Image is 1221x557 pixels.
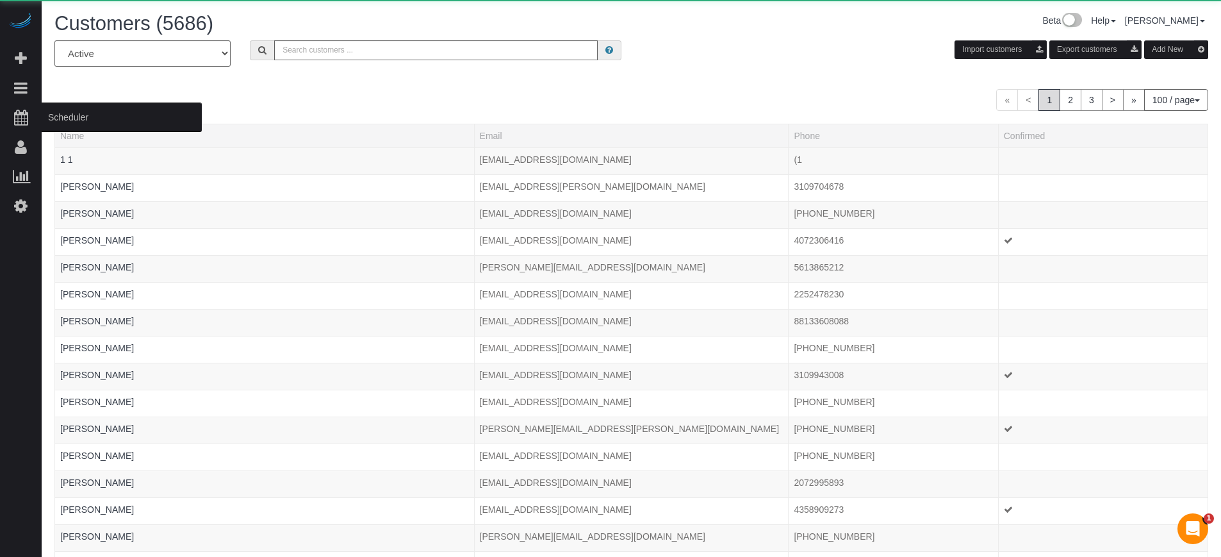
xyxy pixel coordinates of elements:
a: > [1102,89,1124,111]
td: Name [55,363,475,390]
td: Email [474,444,789,470]
td: Email [474,363,789,390]
td: Phone [789,147,998,174]
td: Confirmed [998,147,1208,174]
a: [PERSON_NAME] [60,478,134,488]
td: Confirmed [998,497,1208,524]
a: [PERSON_NAME] [60,343,134,353]
span: Scheduler [42,103,202,132]
a: [PERSON_NAME] [60,370,134,380]
a: [PERSON_NAME] [60,451,134,461]
td: Confirmed [998,282,1208,309]
td: Confirmed [998,444,1208,470]
button: 100 / page [1144,89,1208,111]
td: Phone [789,174,998,201]
div: Tags [60,408,469,412]
div: Tags [60,462,469,465]
td: Confirmed [998,174,1208,201]
td: Name [55,390,475,417]
td: Confirmed [998,363,1208,390]
a: [PERSON_NAME] [60,289,134,299]
td: Phone [789,228,998,255]
th: Email [474,124,789,147]
a: [PERSON_NAME] [60,181,134,192]
td: Name [55,524,475,551]
td: Email [474,255,789,282]
span: 1 [1204,513,1214,524]
a: 3 [1081,89,1102,111]
div: Tags [60,301,469,304]
td: Confirmed [998,524,1208,551]
img: Automaid Logo [8,13,33,31]
span: < [1017,89,1039,111]
div: Tags [60,435,469,438]
td: Phone [789,390,998,417]
td: Phone [789,470,998,497]
div: Tags [60,543,469,546]
a: Beta [1042,15,1082,26]
div: Tags [60,247,469,250]
td: Phone [789,336,998,363]
td: Confirmed [998,417,1208,444]
td: Email [474,228,789,255]
th: Phone [789,124,998,147]
td: Name [55,417,475,444]
span: Customers (5686) [54,12,213,35]
td: Email [474,201,789,228]
td: Confirmed [998,390,1208,417]
div: Tags [60,489,469,492]
td: Phone [789,282,998,309]
a: [PERSON_NAME] [60,235,134,245]
td: Email [474,174,789,201]
div: Tags [60,328,469,331]
div: Tags [60,166,469,169]
a: 1 1 [60,154,72,165]
a: 2 [1060,89,1081,111]
button: Import customers [955,40,1047,59]
td: Confirmed [998,309,1208,336]
td: Phone [789,417,998,444]
td: Email [474,282,789,309]
td: Email [474,309,789,336]
td: Name [55,444,475,470]
td: Phone [789,255,998,282]
td: Name [55,228,475,255]
a: Help [1091,15,1116,26]
td: Name [55,255,475,282]
nav: Pagination navigation [996,89,1208,111]
button: Export customers [1049,40,1142,59]
td: Name [55,174,475,201]
td: Email [474,390,789,417]
td: Name [55,336,475,363]
button: Add New [1144,40,1208,59]
td: Name [55,470,475,497]
a: [PERSON_NAME] [60,531,134,542]
div: Tags [60,516,469,519]
td: Confirmed [998,255,1208,282]
div: Tags [60,381,469,385]
td: Phone [789,497,998,524]
td: Name [55,201,475,228]
td: Email [474,147,789,174]
td: Name [55,282,475,309]
a: [PERSON_NAME] [60,316,134,326]
td: Confirmed [998,228,1208,255]
td: Confirmed [998,470,1208,497]
th: Confirmed [998,124,1208,147]
a: [PERSON_NAME] [60,424,134,434]
td: Email [474,417,789,444]
input: Search customers ... [274,40,598,60]
a: [PERSON_NAME] [60,208,134,219]
a: [PERSON_NAME] [60,397,134,407]
td: Name [55,309,475,336]
td: Email [474,470,789,497]
td: Email [474,336,789,363]
a: [PERSON_NAME] [60,504,134,515]
iframe: Intercom live chat [1177,513,1208,544]
div: Tags [60,220,469,223]
td: Email [474,497,789,524]
div: Tags [60,274,469,277]
div: Tags [60,193,469,196]
td: Name [55,497,475,524]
